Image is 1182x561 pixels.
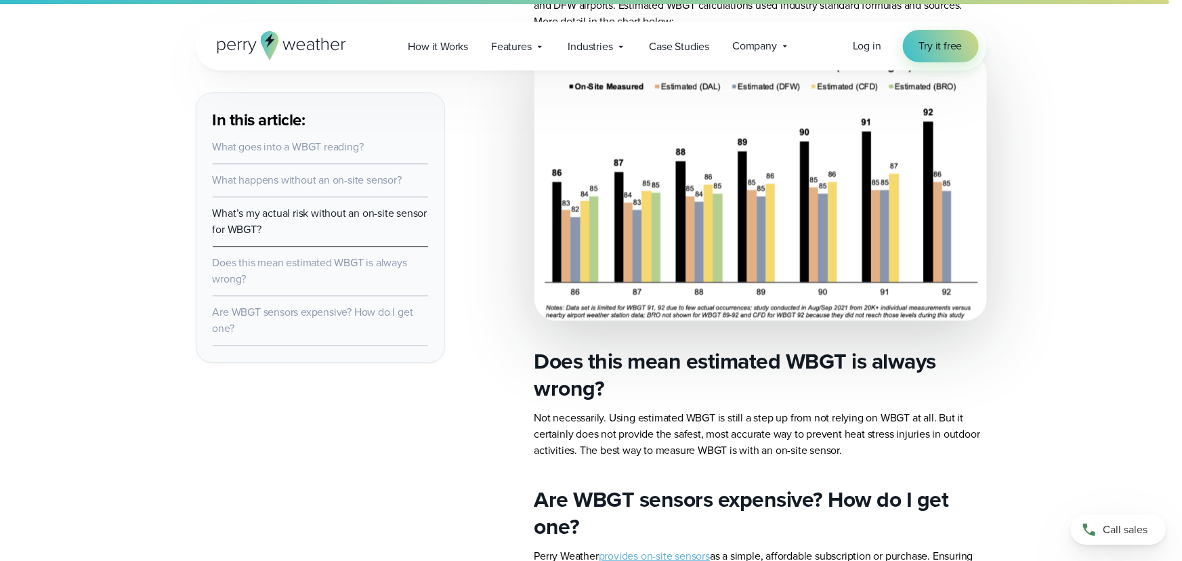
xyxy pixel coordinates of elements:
a: What happens without an on-site sensor? [213,172,402,188]
a: Case Studies [638,33,721,60]
a: Log in [853,38,881,54]
span: Features [491,39,531,55]
span: Case Studies [650,39,710,55]
p: Not necessarily. Using estimated WBGT is still a step up from not relying on WBGT at all. But it ... [534,410,987,459]
span: Try it free [919,38,963,54]
a: Call sales [1071,515,1166,545]
a: Try it free [903,30,979,62]
a: How it Works [397,33,480,60]
span: Company [732,38,777,54]
span: Industries [568,39,613,55]
strong: Does this mean estimated WBGT is always wrong? [534,345,937,404]
span: Call sales [1103,522,1147,538]
h3: In this article: [213,109,428,131]
a: Are WBGT sensors expensive? How do I get one? [213,304,413,336]
a: What goes into a WBGT reading? [213,139,364,154]
a: What’s my actual risk without an on-site sensor for WBGT? [213,205,427,237]
strong: Are WBGT sensors expensive? How do I get one? [534,483,949,543]
span: How it Works [408,39,469,55]
a: Does this mean estimated WBGT is always wrong? [213,255,407,287]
